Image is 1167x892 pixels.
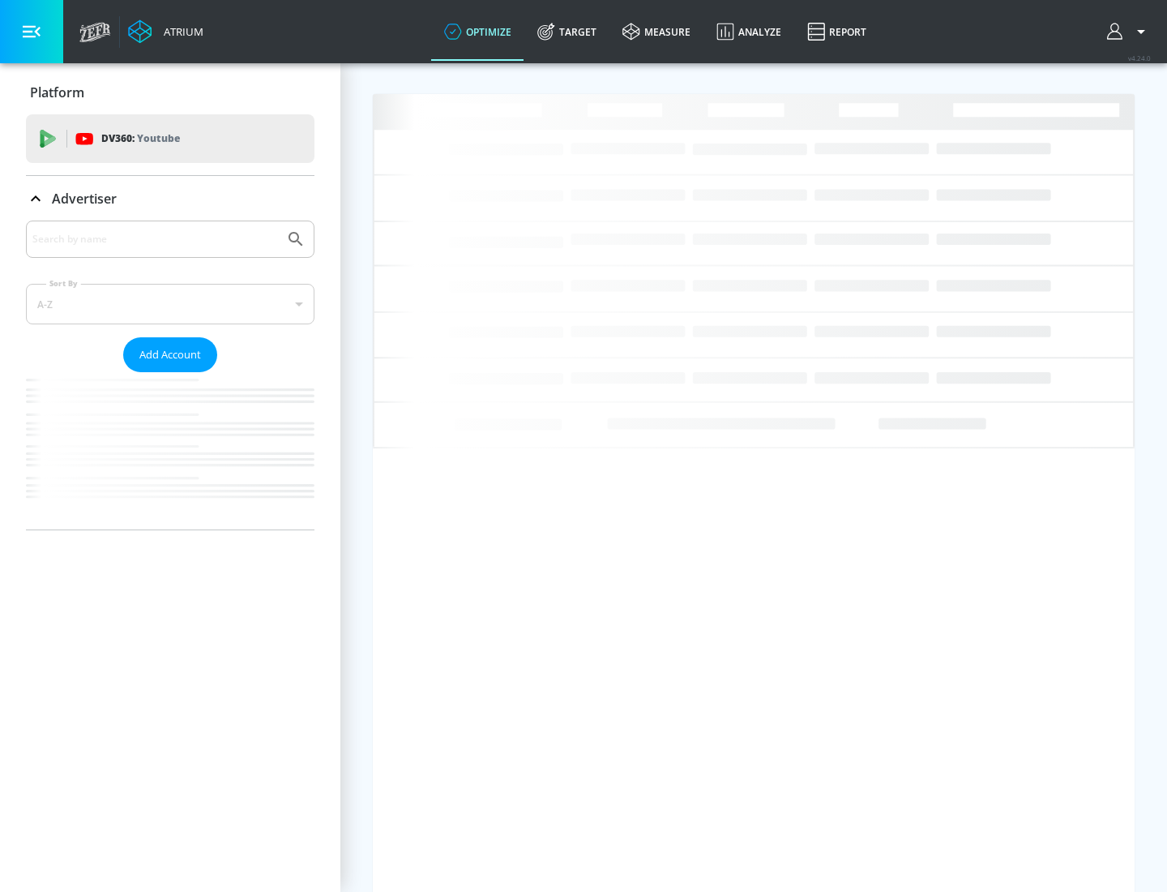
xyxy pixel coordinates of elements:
div: Advertiser [26,221,314,530]
a: Analyze [703,2,794,61]
div: Platform [26,70,314,115]
span: v 4.24.0 [1128,54,1151,62]
span: Add Account [139,345,201,364]
p: Advertiser [52,190,117,208]
div: Atrium [157,24,203,39]
a: optimize [431,2,524,61]
label: Sort By [46,278,81,289]
p: Platform [30,84,84,101]
input: Search by name [32,229,278,250]
p: Youtube [137,130,180,147]
a: Atrium [128,19,203,44]
div: A-Z [26,284,314,324]
a: Target [524,2,609,61]
p: DV360: [101,130,180,148]
button: Add Account [123,337,217,372]
nav: list of Advertiser [26,372,314,530]
a: measure [609,2,703,61]
div: Advertiser [26,176,314,221]
div: DV360: Youtube [26,114,314,163]
a: Report [794,2,879,61]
